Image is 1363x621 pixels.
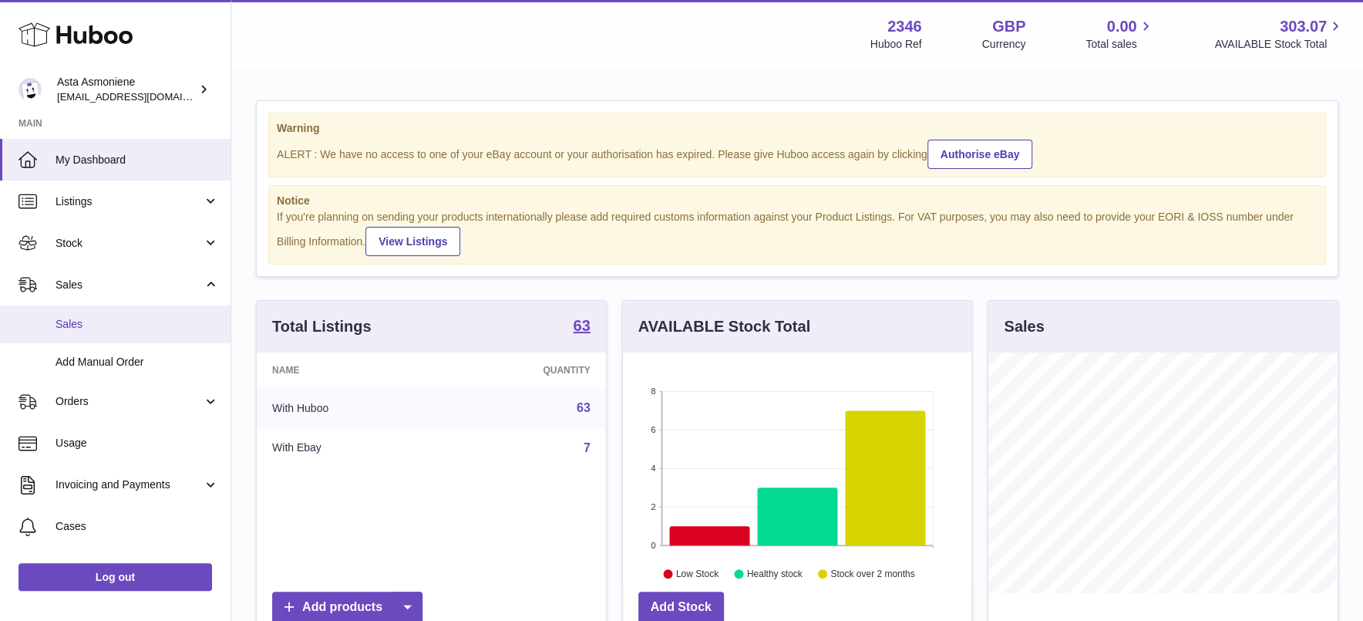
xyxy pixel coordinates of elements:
strong: Notice [277,194,1318,208]
strong: 63 [573,318,590,333]
strong: 2346 [887,16,922,37]
td: With Ebay [257,428,441,468]
strong: Warning [277,121,1318,136]
text: 4 [651,464,655,473]
div: ALERT : We have no access to one of your eBay account or your authorisation has expired. Please g... [277,137,1318,169]
div: Huboo Ref [870,37,922,52]
span: Orders [56,394,203,409]
div: If you're planning on sending your products internationally please add required customs informati... [277,210,1318,256]
text: Healthy stock [747,569,803,580]
span: Stock [56,236,203,251]
th: Name [257,353,441,388]
text: 0 [651,541,655,550]
span: Add Manual Order [56,355,219,370]
span: [EMAIL_ADDRESS][DOMAIN_NAME] [57,90,227,103]
span: 303.07 [1280,16,1327,37]
div: Currency [982,37,1026,52]
text: Stock over 2 months [830,569,914,580]
span: Cases [56,519,219,534]
a: 0.00 Total sales [1085,16,1154,52]
h3: AVAILABLE Stock Total [638,316,810,337]
a: 303.07 AVAILABLE Stock Total [1214,16,1344,52]
text: 2 [651,502,655,511]
div: Asta Asmoniene [57,75,196,104]
a: Authorise eBay [927,140,1033,169]
h3: Total Listings [272,316,372,337]
span: Sales [56,278,203,292]
text: 8 [651,386,655,396]
img: onlyipsales@gmail.com [19,78,42,101]
span: Invoicing and Payments [56,478,203,492]
th: Quantity [441,353,606,388]
span: Total sales [1085,37,1154,52]
text: Low Stock [676,569,719,580]
span: Listings [56,194,203,209]
text: 6 [651,425,655,434]
strong: GBP [992,16,1025,37]
span: 0.00 [1107,16,1137,37]
a: 7 [584,441,591,454]
a: 63 [577,401,591,414]
a: View Listings [365,227,460,256]
a: 63 [573,318,590,336]
h3: Sales [1004,316,1044,337]
span: AVAILABLE Stock Total [1214,37,1344,52]
td: With Huboo [257,388,441,428]
span: My Dashboard [56,153,219,167]
span: Usage [56,436,219,451]
span: Sales [56,317,219,332]
a: Log out [19,563,212,591]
